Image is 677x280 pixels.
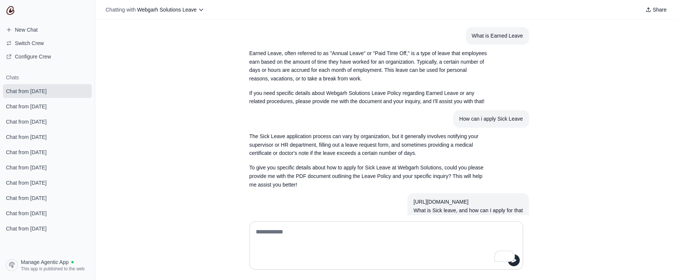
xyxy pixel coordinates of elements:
a: Chat from [DATE] [3,99,92,113]
span: This app is published to the web [21,266,84,272]
span: Switch Crew [15,39,44,47]
button: Chatting with Webgarh Solutions Leave [103,4,207,15]
span: Share [653,6,667,13]
textarea: To enrich screen reader interactions, please activate Accessibility in Grammarly extension settings [254,226,518,265]
a: Chat from [DATE] [3,130,92,144]
span: Chat from [DATE] [6,133,46,141]
span: Chat from [DATE] [6,164,46,171]
span: Chat from [DATE] [6,225,46,232]
section: User message [407,193,529,219]
a: Chat from [DATE] [3,206,92,220]
img: CrewAI Logo [6,6,15,15]
a: Chat from [DATE] [3,222,92,235]
span: Chat from [DATE] [6,210,46,217]
span: Chat from [DATE] [6,149,46,156]
span: Manage Agentic App [21,258,68,266]
span: Webgarh Solutions Leave [137,7,197,13]
p: To give you specific details about how to apply for Sick Leave at Webgarh Solutions, could you pl... [249,163,487,189]
span: Chatting with [106,6,136,13]
span: Chat from [DATE] [6,118,46,125]
a: Chat from [DATE] [3,160,92,174]
a: Chat from [DATE] [3,115,92,128]
p: The Sick Leave application process can vary by organization, but it generally involves notifying ... [249,132,487,157]
a: Chat from [DATE] [3,176,92,190]
span: Chat from [DATE] [6,87,46,95]
span: Configure Crew [15,53,51,60]
section: Response [244,45,493,110]
section: User message [466,27,529,45]
span: Chat from [DATE] [6,194,46,202]
button: Switch Crew [3,37,92,49]
div: [URL][DOMAIN_NAME] [413,198,523,206]
span: Chat from [DATE] [6,103,46,110]
span: Chat from [DATE] [6,179,46,187]
div: What is Sick leave, and how can I apply for that [413,206,523,215]
span: New Chat [15,26,38,34]
a: New Chat [3,24,92,36]
a: Chat from [DATE] [3,84,92,98]
a: Chat from [DATE] [3,191,92,205]
button: Share [642,4,670,15]
section: Response [244,128,493,193]
a: Chat from [DATE] [3,145,92,159]
a: Configure Crew [3,51,92,63]
p: Earned Leave, often referred to as "Annual Leave" or "Paid Time Off," is a type of leave that emp... [249,49,487,83]
section: User message [453,110,529,128]
a: Manage Agentic App This app is published to the web [3,256,92,274]
div: What is Earned Leave [472,32,523,40]
div: How can i apply Sick Leave [459,115,523,123]
p: If you need specific details about Webgarh Solutions Leave Policy regarding Earned Leave or any r... [249,89,487,106]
